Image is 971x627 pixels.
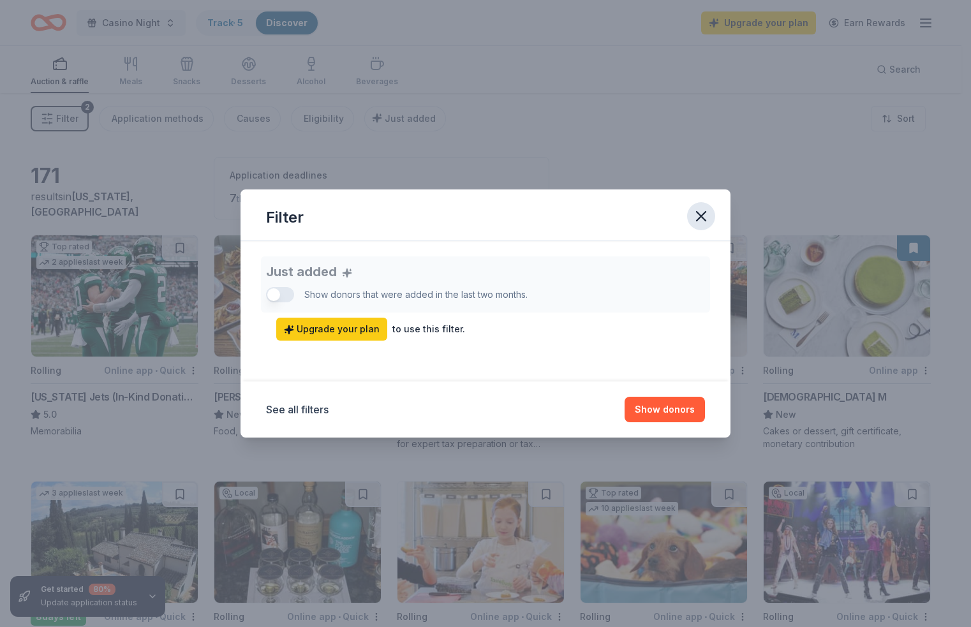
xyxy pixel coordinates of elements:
button: See all filters [266,402,329,417]
div: Filter [266,207,304,228]
button: Show donors [625,397,705,422]
span: Upgrade your plan [284,321,380,337]
div: to use this filter. [392,321,465,337]
a: Upgrade your plan [276,318,387,341]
